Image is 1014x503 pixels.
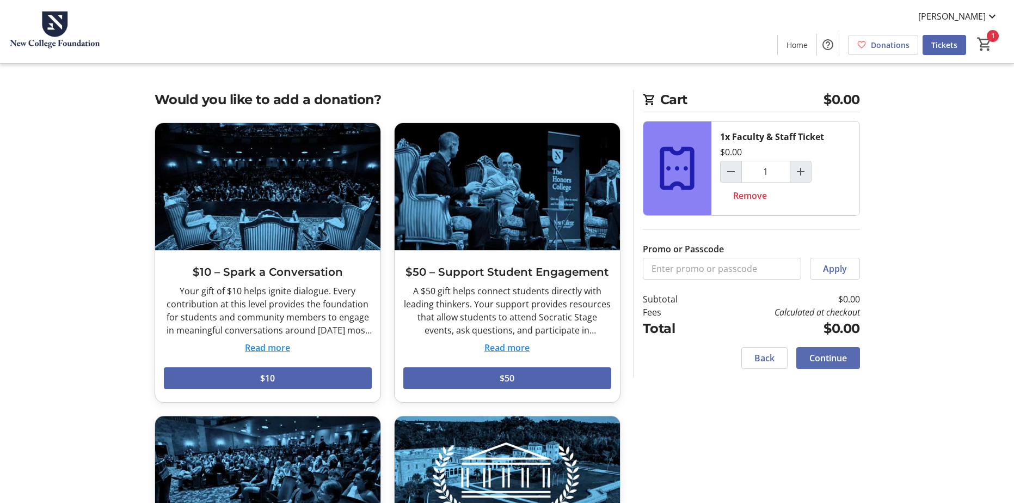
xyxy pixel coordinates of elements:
[923,35,966,55] a: Tickets
[720,130,824,143] div: 1x Faculty & Staff Ticket
[705,306,859,319] td: Calculated at checkout
[817,34,839,56] button: Help
[720,146,742,159] div: $0.00
[155,123,380,250] img: $10 – Spark a Conversation
[871,39,909,51] span: Donations
[824,90,860,110] span: $0.00
[7,4,103,59] img: New College Foundation's Logo
[245,341,290,354] button: Read more
[741,161,790,183] input: Faculty & Staff Ticket Quantity
[500,372,514,385] span: $50
[643,90,860,112] h2: Cart
[705,293,859,306] td: $0.00
[155,90,620,110] h2: Would you like to add a donation?
[164,367,372,389] button: $10
[403,264,611,280] h3: $50 – Support Student Engagement
[164,284,372,337] div: Your gift of $10 helps ignite dialogue. Every contribution at this level provides the foundation ...
[643,258,801,280] input: Enter promo or passcode
[741,347,788,369] button: Back
[395,123,620,250] img: $50 – Support Student Engagement
[931,39,957,51] span: Tickets
[823,262,847,275] span: Apply
[260,372,275,385] span: $10
[790,161,811,182] button: Increment by one
[721,161,741,182] button: Decrement by one
[778,35,816,55] a: Home
[975,34,994,54] button: Cart
[909,8,1007,25] button: [PERSON_NAME]
[810,258,860,280] button: Apply
[918,10,986,23] span: [PERSON_NAME]
[733,189,767,202] span: Remove
[643,293,706,306] td: Subtotal
[403,284,611,337] div: A $50 gift helps connect students directly with leading thinkers. Your support provides resources...
[796,347,860,369] button: Continue
[643,306,706,319] td: Fees
[643,319,706,338] td: Total
[720,185,780,207] button: Remove
[786,39,808,51] span: Home
[643,243,724,256] label: Promo or Passcode
[164,264,372,280] h3: $10 – Spark a Conversation
[705,319,859,338] td: $0.00
[809,352,847,365] span: Continue
[754,352,775,365] span: Back
[403,367,611,389] button: $50
[484,341,530,354] button: Read more
[848,35,918,55] a: Donations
